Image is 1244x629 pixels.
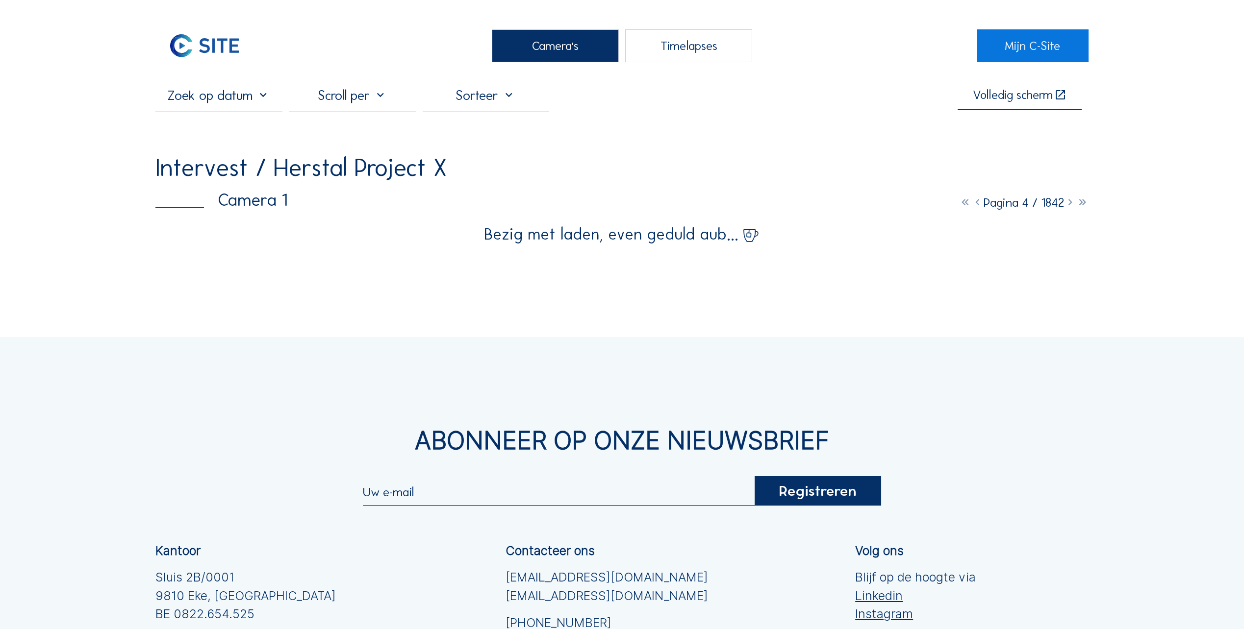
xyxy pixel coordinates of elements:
[155,155,447,180] div: Intervest / Herstal Project X
[855,587,976,605] a: Linkedin
[363,484,755,499] input: Uw e-mail
[155,545,201,557] div: Kantoor
[855,605,976,624] a: Instagram
[855,568,976,624] div: Blijf op de hoogte via
[492,29,619,62] div: Camera's
[506,545,595,557] div: Contacteer ons
[155,568,336,624] div: Sluis 2B/0001 9810 Eke, [GEOGRAPHIC_DATA] BE 0822.654.525
[155,192,287,209] div: Camera 1
[484,226,738,242] span: Bezig met laden, even geduld aub...
[155,87,282,103] input: Zoek op datum 󰅀
[155,428,1089,453] div: Abonneer op onze nieuwsbrief
[855,545,904,557] div: Volg ons
[973,89,1053,101] div: Volledig scherm
[155,29,267,62] a: C-SITE Logo
[506,568,708,587] a: [EMAIL_ADDRESS][DOMAIN_NAME]
[506,587,708,605] a: [EMAIL_ADDRESS][DOMAIN_NAME]
[755,476,882,506] div: Registreren
[984,195,1064,210] span: Pagina 4 / 1842
[155,29,253,62] img: C-SITE Logo
[977,29,1089,62] a: Mijn C-Site
[625,29,752,62] div: Timelapses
